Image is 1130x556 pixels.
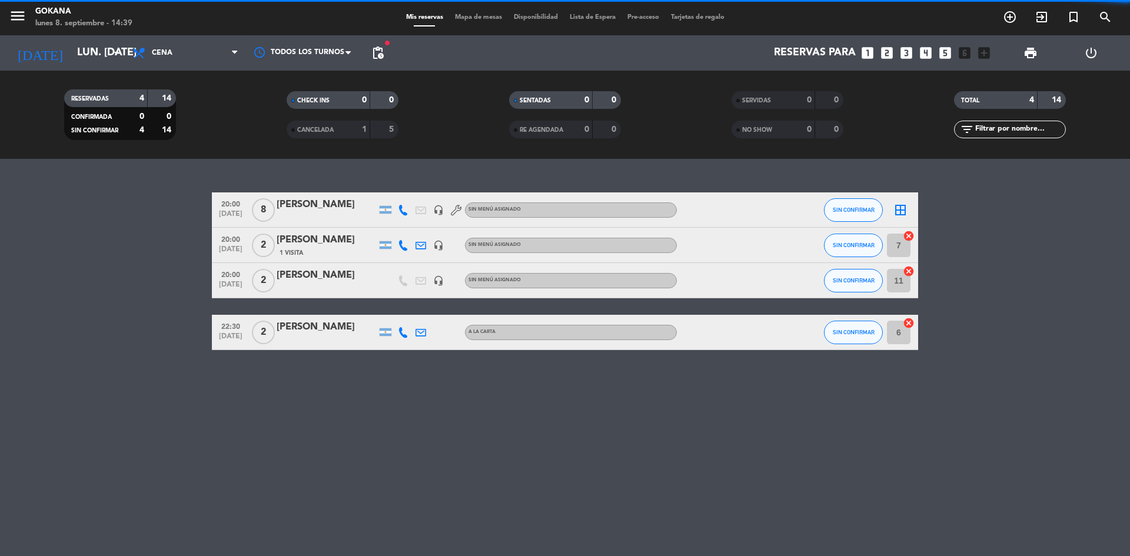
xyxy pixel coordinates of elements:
[938,45,953,61] i: looks_5
[389,96,396,104] strong: 0
[1029,96,1034,104] strong: 4
[621,14,665,21] span: Pre-acceso
[449,14,508,21] span: Mapa de mesas
[139,112,144,121] strong: 0
[468,242,521,247] span: Sin menú asignado
[280,248,303,258] span: 1 Visita
[807,125,812,134] strong: 0
[109,46,124,60] i: arrow_drop_down
[742,127,772,133] span: NO SHOW
[252,269,275,292] span: 2
[1035,10,1049,24] i: exit_to_app
[216,281,245,294] span: [DATE]
[1052,96,1063,104] strong: 14
[216,210,245,224] span: [DATE]
[216,232,245,245] span: 20:00
[508,14,564,21] span: Disponibilidad
[162,126,174,134] strong: 14
[297,127,334,133] span: CANCELADA
[807,96,812,104] strong: 0
[611,125,619,134] strong: 0
[297,98,330,104] span: CHECK INS
[834,96,841,104] strong: 0
[833,207,875,213] span: SIN CONFIRMAR
[899,45,914,61] i: looks_3
[903,265,915,277] i: cancel
[824,269,883,292] button: SIN CONFIRMAR
[362,125,367,134] strong: 1
[384,39,391,46] span: fiber_manual_record
[824,198,883,222] button: SIN CONFIRMAR
[71,128,118,134] span: SIN CONFIRMAR
[216,332,245,346] span: [DATE]
[824,234,883,257] button: SIN CONFIRMAR
[1003,10,1017,24] i: add_circle_outline
[139,126,144,134] strong: 4
[584,125,589,134] strong: 0
[433,275,444,286] i: headset_mic
[371,46,385,60] span: pending_actions
[834,125,841,134] strong: 0
[216,319,245,332] span: 22:30
[1023,46,1038,60] span: print
[400,14,449,21] span: Mis reservas
[277,197,377,212] div: [PERSON_NAME]
[162,94,174,102] strong: 14
[468,329,496,334] span: A LA CARTA
[468,207,521,212] span: Sin menú asignado
[468,278,521,282] span: Sin menú asignado
[216,267,245,281] span: 20:00
[1098,10,1112,24] i: search
[139,94,144,102] strong: 4
[774,47,856,59] span: Reservas para
[1061,35,1121,71] div: LOG OUT
[71,114,112,120] span: CONFIRMADA
[433,205,444,215] i: headset_mic
[9,40,71,66] i: [DATE]
[35,6,132,18] div: GOKANA
[277,268,377,283] div: [PERSON_NAME]
[1066,10,1081,24] i: turned_in_not
[584,96,589,104] strong: 0
[252,234,275,257] span: 2
[1084,46,1098,60] i: power_settings_new
[564,14,621,21] span: Lista de Espera
[611,96,619,104] strong: 0
[520,98,551,104] span: SENTADAS
[71,96,109,102] span: RESERVADAS
[903,317,915,329] i: cancel
[860,45,875,61] i: looks_one
[824,321,883,344] button: SIN CONFIRMAR
[433,240,444,251] i: headset_mic
[35,18,132,29] div: lunes 8. septiembre - 14:39
[167,112,174,121] strong: 0
[976,45,992,61] i: add_box
[152,49,172,57] span: Cena
[960,122,974,136] i: filter_list
[918,45,933,61] i: looks_4
[216,197,245,210] span: 20:00
[252,321,275,344] span: 2
[9,7,26,25] i: menu
[277,319,377,335] div: [PERSON_NAME]
[277,232,377,248] div: [PERSON_NAME]
[362,96,367,104] strong: 0
[903,230,915,242] i: cancel
[389,125,396,134] strong: 5
[833,242,875,248] span: SIN CONFIRMAR
[893,203,908,217] i: border_all
[833,329,875,335] span: SIN CONFIRMAR
[742,98,771,104] span: SERVIDAS
[665,14,730,21] span: Tarjetas de regalo
[961,98,979,104] span: TOTAL
[833,277,875,284] span: SIN CONFIRMAR
[9,7,26,29] button: menu
[974,123,1065,136] input: Filtrar por nombre...
[879,45,895,61] i: looks_two
[520,127,563,133] span: RE AGENDADA
[957,45,972,61] i: looks_6
[252,198,275,222] span: 8
[216,245,245,259] span: [DATE]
